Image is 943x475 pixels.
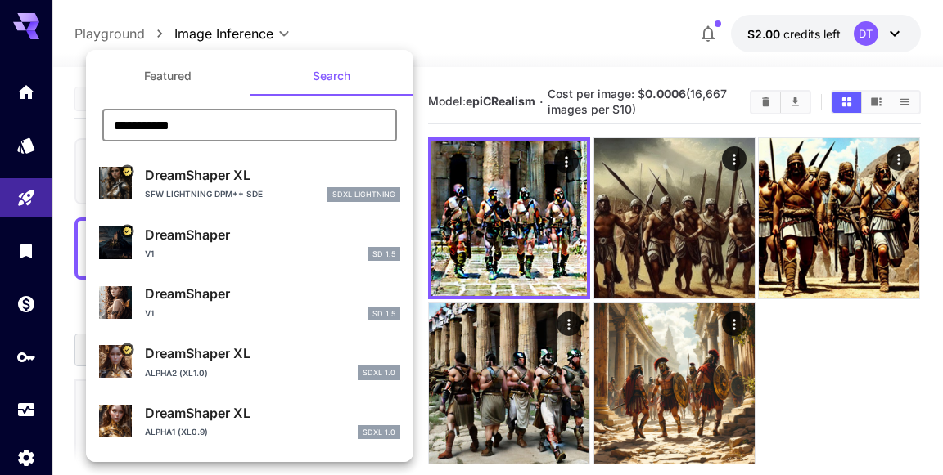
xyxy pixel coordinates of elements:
p: alpha1 (xl0.9) [145,426,208,438]
div: DreamShaper XLalpha1 (xl0.9)SDXL 1.0 [99,397,400,446]
p: SD 1.5 [372,308,395,320]
p: v1 [145,248,154,260]
div: Certified Model – Vetted for best performance and includes a commercial license.DreamShaper XLSFW... [99,159,400,208]
p: SDXL 1.0 [363,427,395,438]
div: Certified Model – Vetted for best performance and includes a commercial license.DreamShaperv1SD 1.5 [99,218,400,268]
p: SDXL Lightning [332,189,395,200]
p: SDXL 1.0 [363,367,395,379]
div: Certified Model – Vetted for best performance and includes a commercial license.DreamShaper XLalp... [99,337,400,387]
p: DreamShaper [145,284,400,303]
p: v1 [145,307,154,320]
p: DreamShaper XL [145,343,400,363]
button: Certified Model – Vetted for best performance and includes a commercial license. [120,224,133,237]
button: Certified Model – Vetted for best performance and includes a commercial license. [120,343,133,356]
button: Featured [86,56,250,96]
p: SD 1.5 [372,249,395,260]
p: DreamShaper XL [145,403,400,423]
button: Search [250,56,413,96]
div: DreamShaperv1SD 1.5 [99,277,400,327]
p: DreamShaper XL [145,165,400,185]
p: SFW Lightning DPM++ SDE [145,188,263,200]
p: DreamShaper [145,225,400,244]
p: alpha2 (xl1.0) [145,367,208,379]
button: Certified Model – Vetted for best performance and includes a commercial license. [120,165,133,178]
